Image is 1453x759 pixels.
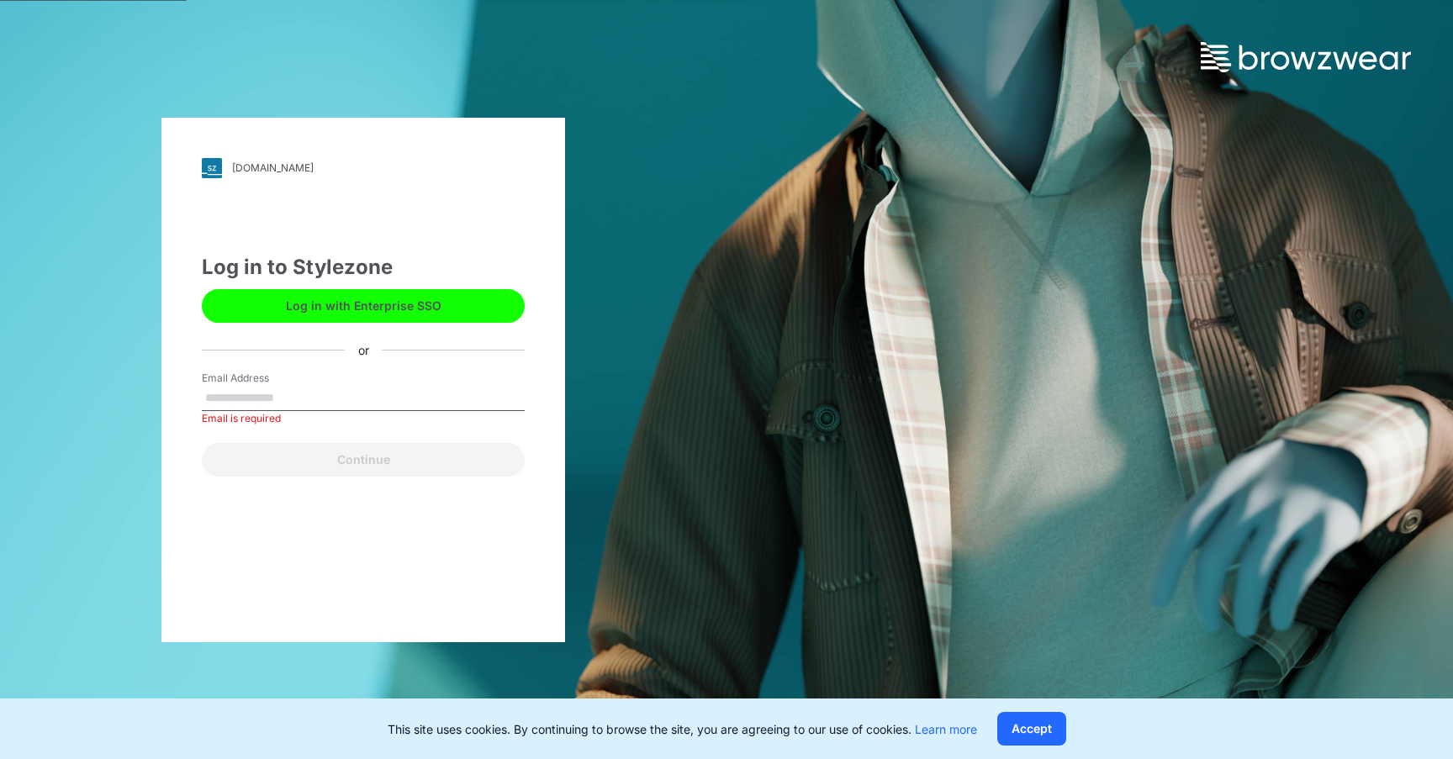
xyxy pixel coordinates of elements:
p: This site uses cookies. By continuing to browse the site, you are agreeing to our use of cookies. [388,720,977,738]
button: Accept [997,712,1066,746]
a: [DOMAIN_NAME] [202,158,525,178]
div: [DOMAIN_NAME] [232,161,314,174]
div: Log in to Stylezone [202,252,525,282]
div: or [345,341,383,359]
a: Learn more [915,722,977,736]
img: svg+xml;base64,PHN2ZyB3aWR0aD0iMjgiIGhlaWdodD0iMjgiIHZpZXdCb3g9IjAgMCAyOCAyOCIgZmlsbD0ibm9uZSIgeG... [202,158,222,178]
label: Email Address [202,371,320,386]
div: Email is required [202,411,525,426]
button: Log in with Enterprise SSO [202,289,525,323]
img: browzwear-logo.73288ffb.svg [1201,42,1411,72]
